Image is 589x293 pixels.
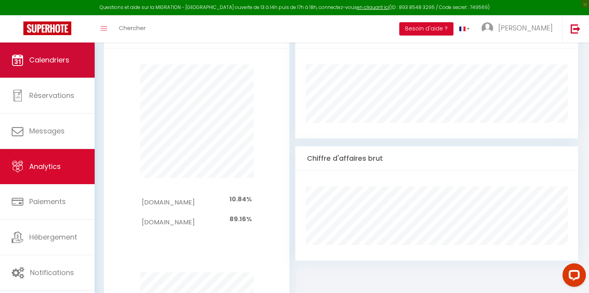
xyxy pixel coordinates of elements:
[29,126,65,136] span: Messages
[29,55,69,65] span: Calendriers
[295,146,578,171] div: Chiffre d'affaires brut
[229,195,252,204] span: 10.84%
[498,23,553,33] span: [PERSON_NAME]
[481,22,493,34] img: ...
[30,268,74,277] span: Notifications
[476,15,563,43] a: ... [PERSON_NAME]
[29,162,61,171] span: Analytics
[357,4,389,11] a: en cliquant ici
[556,260,589,293] iframe: LiveChat chat widget
[29,197,66,206] span: Paiements
[571,24,580,34] img: logout
[29,232,77,242] span: Hébergement
[23,21,71,35] img: Super Booking
[142,190,194,210] td: [DOMAIN_NAME]
[229,215,252,224] span: 89.16%
[142,210,194,229] td: [DOMAIN_NAME]
[113,15,152,43] a: Chercher
[399,22,453,36] button: Besoin d'aide ?
[29,91,74,100] span: Réservations
[119,24,146,32] span: Chercher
